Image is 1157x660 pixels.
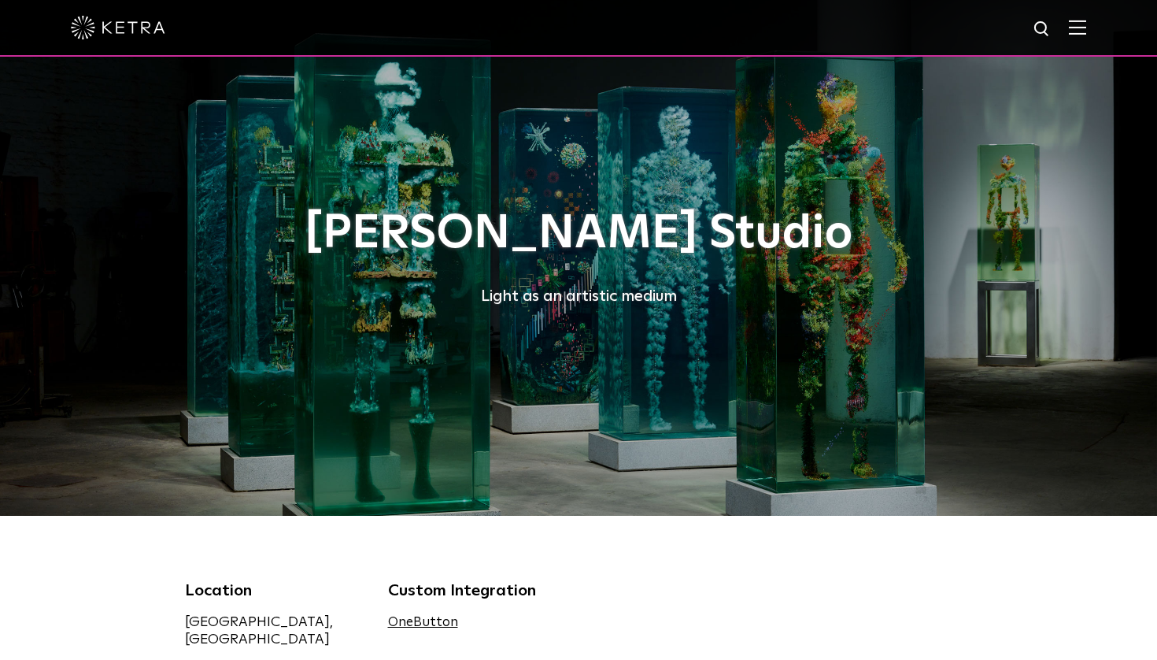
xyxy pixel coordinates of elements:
[185,284,972,309] div: Light as an artistic medium
[71,16,165,39] img: ketra-logo-2019-white
[1069,20,1086,35] img: Hamburger%20Nav.svg
[185,579,364,603] div: Location
[1033,20,1052,39] img: search icon
[388,616,458,629] a: OneButton
[185,208,972,260] h1: [PERSON_NAME] Studio
[388,579,567,603] div: Custom Integration
[185,614,364,648] div: [GEOGRAPHIC_DATA], [GEOGRAPHIC_DATA]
